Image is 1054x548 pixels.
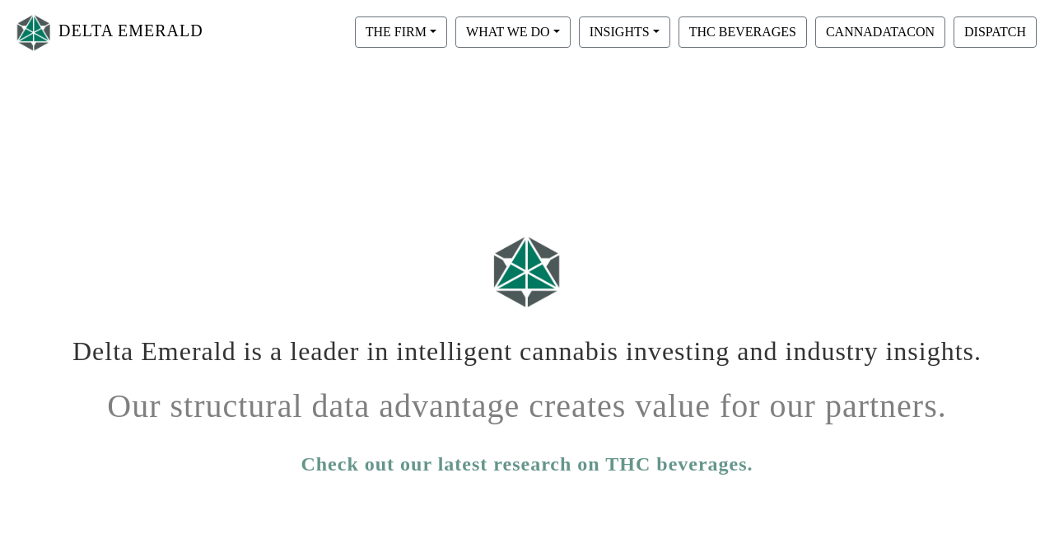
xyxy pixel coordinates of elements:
h1: Delta Emerald is a leader in intelligent cannabis investing and industry insights. [70,323,984,367]
h1: Our structural data advantage creates value for our partners. [70,374,984,426]
button: DISPATCH [954,16,1037,48]
a: Check out our latest research on THC beverages. [301,449,753,479]
img: Logo [486,228,568,315]
button: CANNADATACON [815,16,945,48]
button: THE FIRM [355,16,447,48]
a: CANNADATACON [811,24,949,38]
button: INSIGHTS [579,16,670,48]
a: DISPATCH [949,24,1041,38]
a: THC BEVERAGES [674,24,811,38]
button: WHAT WE DO [455,16,571,48]
button: THC BEVERAGES [679,16,807,48]
img: Logo [13,11,54,54]
a: DELTA EMERALD [13,7,203,59]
